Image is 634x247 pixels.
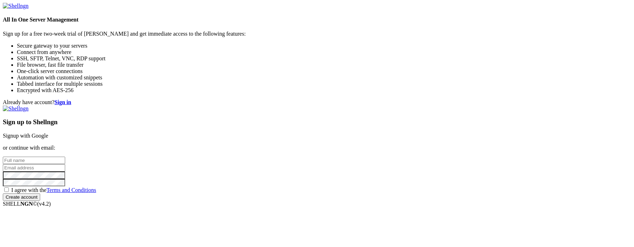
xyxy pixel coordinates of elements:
li: SSH, SFTP, Telnet, VNC, RDP support [17,55,631,62]
h4: All In One Server Management [3,17,631,23]
li: One-click server connections [17,68,631,74]
input: I agree with theTerms and Conditions [4,187,9,192]
a: Terms and Conditions [46,187,96,193]
input: Full name [3,157,65,164]
a: Sign in [55,99,72,105]
a: Signup with Google [3,133,48,139]
input: Email address [3,164,65,171]
li: Secure gateway to your servers [17,43,631,49]
li: Tabbed interface for multiple sessions [17,81,631,87]
input: Create account [3,193,40,201]
span: SHELL © [3,201,51,207]
li: Encrypted with AES-256 [17,87,631,94]
img: Shellngn [3,3,29,9]
li: Connect from anywhere [17,49,631,55]
p: Sign up for a free two-week trial of [PERSON_NAME] and get immediate access to the following feat... [3,31,631,37]
li: Automation with customized snippets [17,74,631,81]
div: Already have account? [3,99,631,106]
span: I agree with the [11,187,96,193]
span: 4.2.0 [37,201,51,207]
b: NGN [20,201,33,207]
li: File browser, fast file transfer [17,62,631,68]
h3: Sign up to Shellngn [3,118,631,126]
img: Shellngn [3,106,29,112]
p: or continue with email: [3,145,631,151]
